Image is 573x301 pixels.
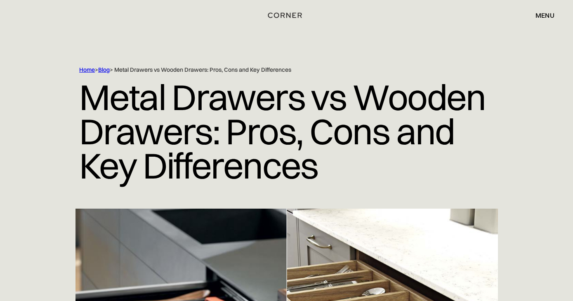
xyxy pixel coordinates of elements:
[79,66,95,73] a: Home
[535,12,554,19] div: menu
[527,8,554,22] div: menu
[79,74,494,189] h1: Metal Drawers vs Wooden Drawers: Pros, Cons and Key Differences
[264,10,309,21] a: home
[98,66,110,73] a: Blog
[79,66,467,74] div: > > Metal Drawers vs Wooden Drawers: Pros, Cons and Key Differences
